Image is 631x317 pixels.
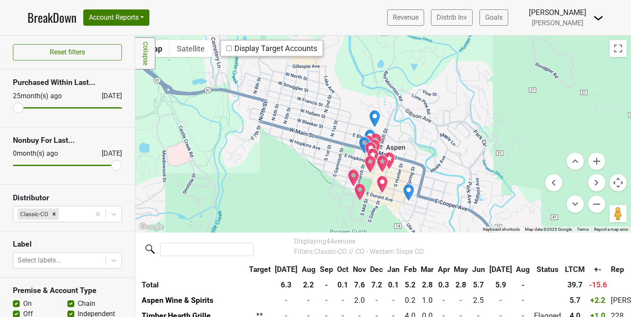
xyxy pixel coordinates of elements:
[27,9,76,27] a: BreakDown
[365,142,377,160] div: Steakhouse No. 316
[13,136,122,145] h3: Nonbuy For Last...
[247,262,273,278] th: Target: activate to sort column ascending
[137,221,166,232] img: Google
[487,293,514,308] td: -
[588,174,605,191] button: Move right
[364,155,376,173] div: The Wild Fig
[588,196,605,213] button: Zoom out
[367,148,379,166] div: Cache Cache Bistro
[563,293,587,308] td: 5.7
[335,293,351,308] td: -
[483,226,520,232] button: Keyboard shortcuts
[368,278,385,293] th: 7.2
[140,262,247,278] th: &nbsp;: activate to sort column ascending
[563,278,587,293] th: 39.7
[514,278,532,293] th: -
[452,278,470,293] th: 2.8
[610,40,627,57] button: Toggle fullscreen view
[610,174,627,191] button: Map camera controls
[402,293,419,308] td: 0.2
[532,19,583,27] span: [PERSON_NAME]
[358,136,370,154] div: Of Grape & Grain
[385,278,402,293] th: 0.1
[402,278,419,293] th: 5.2
[368,262,385,278] th: Dec: activate to sort column ascending
[470,278,487,293] th: 5.7
[135,37,155,69] a: Collapse
[314,248,424,256] span: Classic-CO // CO - Western Slope CO
[529,7,586,18] div: [PERSON_NAME]
[49,208,59,220] div: Remove Classic-CO
[589,281,607,289] span: -15.6
[376,155,388,173] div: Ellina
[351,262,368,278] th: Nov: activate to sort column ascending
[13,78,122,87] h3: Purchased Within Last...
[351,278,368,293] th: 7.6
[587,262,609,278] th: +-: activate to sort column ascending
[364,129,376,147] div: Carl's Pharmacy
[368,293,385,308] td: -
[18,208,49,220] div: Classic-CO
[594,227,628,232] a: Report a map error
[370,133,382,151] div: Hotel Jerome, Auberge Resorts Collection
[567,196,584,213] button: Move down
[13,148,81,159] div: 0 month(s) ago
[335,262,351,278] th: Oct: activate to sort column ascending
[587,293,609,308] td: +2.2
[83,9,149,26] button: Account Reports
[140,278,247,293] th: Total
[335,278,351,293] th: 0.1
[226,43,317,53] div: Display Target Accounts
[610,205,627,222] button: Drag Pegman onto the map to open Street View
[436,293,452,308] td: -
[419,293,436,308] td: 1.0
[78,299,95,309] label: Chain
[137,221,166,232] a: Open this area in Google Maps (opens a new window)
[363,135,375,153] div: Matsuhisa Aspen
[588,153,605,170] button: Zoom in
[273,293,300,308] td: -
[13,91,81,101] div: 25 month(s) ago
[369,110,381,128] div: Aspen Wine & Spirits
[385,293,402,308] td: -
[545,174,562,191] button: Move left
[487,262,514,278] th: Jul: activate to sort column ascending
[142,296,213,305] a: Aspen Wine & Spirits
[273,262,300,278] th: Jul: activate to sort column ascending
[567,153,584,170] button: Move up
[318,262,335,278] th: Sep: activate to sort column ascending
[436,262,452,278] th: Apr: activate to sort column ascending
[577,227,589,232] a: Terms (opens in new tab)
[419,278,436,293] th: 2.8
[318,293,335,308] td: -
[273,278,300,293] th: 6.3
[563,262,587,278] th: LTCM: activate to sort column ascending
[487,278,514,293] th: 5.9
[479,9,508,26] a: Goals
[403,184,415,202] div: Aspen Grog Shop
[376,175,388,193] div: Yuki
[385,262,402,278] th: Jan: activate to sort column ascending
[348,169,360,187] div: The Monarch
[452,262,470,278] th: May: activate to sort column ascending
[23,299,32,309] label: On
[354,183,366,201] div: The St. Regis Aspen Resort
[13,193,122,202] h3: Distributor
[402,262,419,278] th: Feb: activate to sort column ascending
[300,262,318,278] th: Aug: activate to sort column ascending
[593,13,604,23] img: Dropdown Menu
[452,293,470,308] td: -
[470,293,487,308] td: 2.5
[300,293,318,308] td: -
[387,9,424,26] a: Revenue
[369,139,381,157] div: Casa D' Angelo Ristorante
[13,44,122,60] button: Reset filters
[525,227,572,232] span: Map data ©2025 Google
[419,262,436,278] th: Mar: activate to sort column ascending
[532,262,563,278] th: Status: activate to sort column ascending
[436,278,452,293] th: 0.3
[514,293,532,308] td: -
[13,240,122,249] h3: Label
[300,278,318,293] th: 2.2
[318,278,335,293] th: -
